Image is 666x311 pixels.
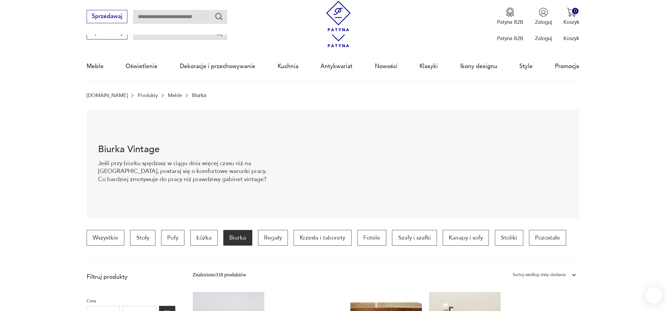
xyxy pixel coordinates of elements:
a: Stoły [130,230,155,246]
button: Zaloguj [535,8,552,26]
a: Sprzedawaj [87,14,127,19]
a: Ikony designu [460,52,497,80]
a: Sprzedawaj [87,31,127,36]
button: Szukaj [215,12,223,21]
p: Biurka [192,93,206,98]
a: Antykwariat [320,52,352,80]
p: Koszyk [563,19,579,26]
a: Fotele [357,230,386,246]
h1: Biurka Vintage [98,145,272,154]
a: Biurka [223,230,252,246]
iframe: Smartsupp widget button [645,287,662,304]
a: Nowości [375,52,397,80]
p: Jeśli przy biurku spędzasz w ciągu dnia więcej czasu niż na [GEOGRAPHIC_DATA], postaraj się o kom... [98,159,272,183]
a: Pufy [161,230,184,246]
a: Dekoracje i przechowywanie [180,52,255,80]
img: Ikonka użytkownika [539,8,548,17]
a: Meble [168,93,182,98]
button: Patyna B2B [497,8,523,26]
img: Ikona medalu [505,8,515,17]
a: Regały [258,230,288,246]
a: Ikona medaluPatyna B2B [497,8,523,26]
button: 0Koszyk [563,8,579,26]
a: Style [519,52,533,80]
p: Patyna B2B [497,19,523,26]
img: Patyna - sklep z meblami i dekoracjami vintage [323,1,354,31]
div: Znaleziono 318 produktów [193,271,247,279]
a: Meble [87,52,104,80]
a: Klasyki [419,52,438,80]
a: Produkty [138,93,158,98]
p: Zaloguj [535,19,552,26]
a: Szafy i szafki [392,230,437,246]
a: [DOMAIN_NAME] [87,93,128,98]
a: Promocje [555,52,579,80]
p: Koszyk [563,35,579,42]
img: 217794b411677fc89fd9d93ef6550404.webp [284,110,579,218]
p: Patyna B2B [497,35,523,42]
a: Stoliki [495,230,523,246]
div: Sortuj według daty dodania [513,271,566,279]
a: Wszystkie [87,230,124,246]
a: Kanapy i sofy [443,230,489,246]
a: Krzesła i taborety [294,230,351,246]
p: Filtruj produkty [87,273,175,281]
a: Oświetlenie [126,52,158,80]
button: Sprzedawaj [87,10,127,23]
p: Cena [87,297,175,305]
p: Zaloguj [535,35,552,42]
a: Kuchnia [278,52,298,80]
img: Ikona koszyka [567,8,576,17]
button: Szukaj [215,28,223,37]
div: 0 [572,8,578,14]
a: Łóżka [190,230,218,246]
a: Pozostałe [529,230,566,246]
